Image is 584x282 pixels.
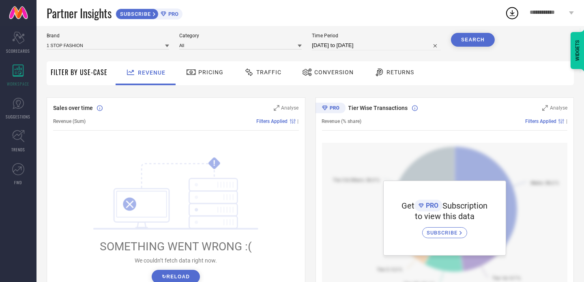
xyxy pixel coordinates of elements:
a: SUBSCRIBEPRO [116,6,182,19]
span: Brand [47,33,169,39]
span: Time Period [312,33,441,39]
a: SUBSCRIBE [422,221,467,238]
span: SOMETHING WENT WRONG :( [100,240,252,253]
span: Filters Applied [525,118,556,124]
span: SUGGESTIONS [6,114,31,120]
span: SUBSCRIBE [116,11,153,17]
span: FWD [15,179,22,185]
span: Get [401,201,414,211]
span: Conversion [314,69,354,75]
span: to view this data [415,211,474,221]
span: Analyse [281,105,299,111]
div: Open download list [505,6,520,20]
span: Sales over time [53,105,93,111]
span: Subscription [442,201,487,211]
span: Revenue (% share) [322,118,362,124]
svg: Zoom [274,105,279,111]
span: SCORECARDS [6,48,30,54]
span: TRENDS [11,146,25,153]
input: Select time period [312,41,441,50]
span: Revenue (Sum) [53,118,86,124]
span: Returns [386,69,414,75]
span: | [298,118,299,124]
span: Revenue [138,69,165,76]
button: Search [451,33,495,47]
span: PRO [166,11,178,17]
span: WORKSPACE [7,81,30,87]
span: Category [179,33,302,39]
tspan: ! [213,159,215,168]
span: We couldn’t fetch data right now. [135,257,217,264]
span: Pricing [198,69,223,75]
span: Tier Wise Transactions [348,105,408,111]
span: SUBSCRIBE [427,230,459,236]
span: Filters Applied [257,118,288,124]
span: Partner Insights [47,5,112,22]
span: PRO [424,202,438,209]
span: | [566,118,567,124]
span: Filter By Use-Case [51,67,107,77]
svg: Zoom [542,105,548,111]
span: Analyse [550,105,567,111]
span: Traffic [256,69,281,75]
div: Premium [316,103,346,115]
